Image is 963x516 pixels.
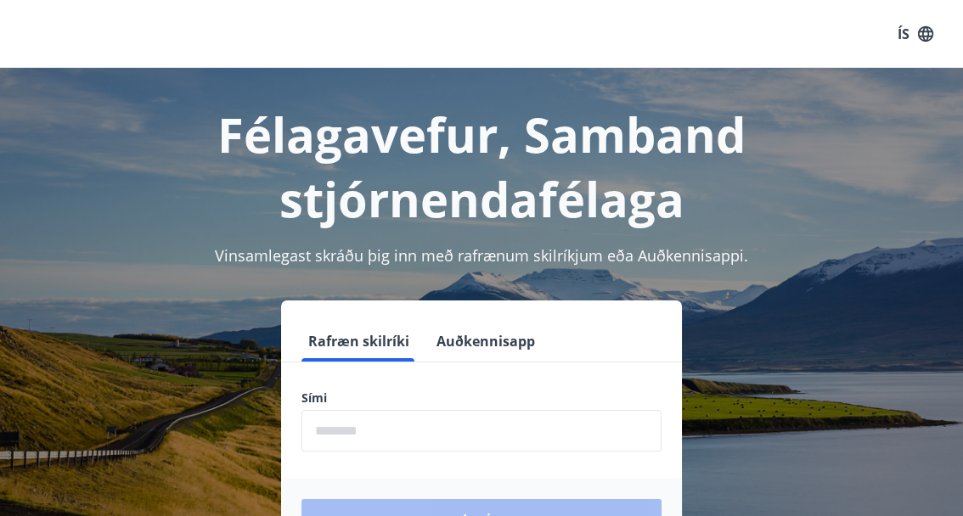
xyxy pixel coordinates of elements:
[430,321,542,362] button: Auðkennisapp
[215,245,748,266] span: Vinsamlegast skráðu þig inn með rafrænum skilríkjum eða Auðkennisappi.
[20,102,943,231] h1: Félagavefur, Samband stjórnendafélaga
[301,321,416,362] button: Rafræn skilríki
[301,390,662,407] label: Sími
[888,19,943,49] button: ÍS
